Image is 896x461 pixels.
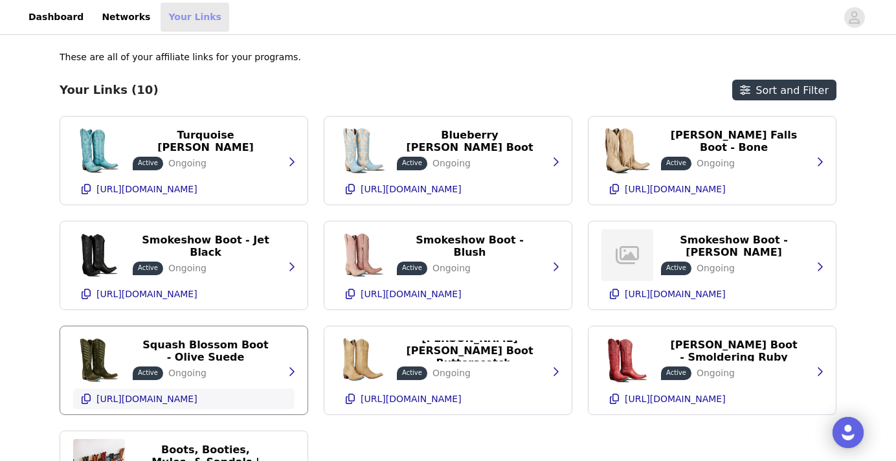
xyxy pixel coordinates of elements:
p: Active [402,158,422,168]
p: Ongoing [697,262,735,275]
p: [URL][DOMAIN_NAME] [96,184,197,194]
p: Ongoing [697,157,735,170]
img: Emma Jane Boot - Butterscotch [337,334,389,386]
p: [URL][DOMAIN_NAME] [361,289,462,299]
p: Ongoing [432,262,471,275]
a: Dashboard [21,3,91,32]
button: Sort and Filter [732,80,836,100]
p: Active [402,263,422,273]
button: [URL][DOMAIN_NAME] [601,179,823,199]
button: [URL][DOMAIN_NAME] [73,388,295,409]
p: Smokeshow Boot - [PERSON_NAME] [669,234,799,258]
img: Smokeshow Boot - Blush [337,229,389,281]
button: Blueberry [PERSON_NAME] Boot [397,131,543,152]
button: [URL][DOMAIN_NAME] [337,179,559,199]
p: [URL][DOMAIN_NAME] [361,394,462,404]
div: Open Intercom Messenger [833,417,864,448]
p: Ongoing [168,366,207,380]
p: [URL][DOMAIN_NAME] [625,184,726,194]
p: [URL][DOMAIN_NAME] [625,394,726,404]
a: Your Links [161,3,229,32]
p: [PERSON_NAME] Boot - Smoldering Ruby [669,339,799,363]
img: Smokeshow Boot - Jet Black [73,229,125,281]
h3: Your Links (10) [60,83,159,97]
p: Active [138,263,158,273]
button: [URL][DOMAIN_NAME] [601,388,823,409]
p: [URL][DOMAIN_NAME] [96,289,197,299]
div: avatar [848,7,860,28]
p: Smokeshow Boot - Jet Black [140,234,271,258]
img: Senita Falls Boot - Bone**FINAL SALE** [601,124,653,176]
p: Turquoise [PERSON_NAME] [140,129,271,153]
p: [URL][DOMAIN_NAME] [96,394,197,404]
p: Squash Blossom Boot - Olive Suede [140,339,271,363]
button: Smokeshow Boot - [PERSON_NAME] [661,236,807,256]
button: Smokeshow Boot - Jet Black [133,236,278,256]
p: Active [402,368,422,377]
img: Squash Blossom Boot - Olive Suede [73,334,125,386]
p: [URL][DOMAIN_NAME] [625,289,726,299]
p: [PERSON_NAME] Falls Boot - Bone [669,129,799,153]
img: Cossette Boot - Turquoise Blaze [73,124,125,176]
p: Ongoing [168,262,207,275]
p: Ongoing [432,157,471,170]
button: [URL][DOMAIN_NAME] [337,388,559,409]
button: [PERSON_NAME] Boot - Smoldering Ruby [661,341,807,361]
button: [URL][DOMAIN_NAME] [73,179,295,199]
p: Active [666,158,686,168]
p: Blueberry [PERSON_NAME] Boot [405,129,535,153]
button: [URL][DOMAIN_NAME] [601,284,823,304]
button: [URL][DOMAIN_NAME] [73,284,295,304]
a: Networks [94,3,158,32]
button: [PERSON_NAME] [PERSON_NAME] Boot - Butterscotch [397,341,543,361]
p: Smokeshow Boot - Blush [405,234,535,258]
button: Squash Blossom Boot - Olive Suede [133,341,278,361]
p: Ongoing [432,366,471,380]
button: [PERSON_NAME] Falls Boot - Bone [661,131,807,152]
p: Active [666,263,686,273]
button: Turquoise [PERSON_NAME] [133,131,278,152]
button: Smokeshow Boot - Blush [397,236,543,256]
p: Ongoing [697,366,735,380]
img: Cossette Boot - Smoldering Ruby [601,334,653,386]
p: Active [138,158,158,168]
p: Active [666,368,686,377]
p: Ongoing [168,157,207,170]
img: Jolene Boot - Blueberry Buttermilk [337,124,389,176]
p: Active [138,368,158,377]
button: [URL][DOMAIN_NAME] [337,284,559,304]
p: These are all of your affiliate links for your programs. [60,51,301,64]
p: [PERSON_NAME] [PERSON_NAME] Boot - Butterscotch [405,332,535,369]
p: [URL][DOMAIN_NAME] [361,184,462,194]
